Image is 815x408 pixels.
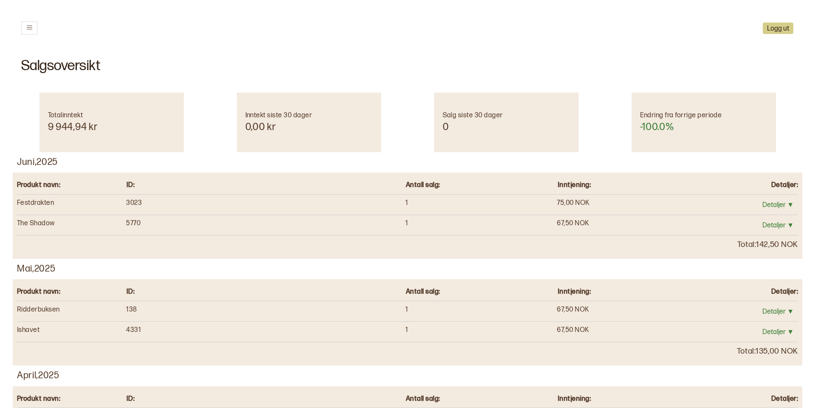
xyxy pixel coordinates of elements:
div: Festdrakten [17,199,126,210]
div: Ridderbuksen [17,306,126,317]
div: 1 [405,326,514,337]
div: Produkt navn: [17,288,126,297]
div: Detaljer: [689,181,798,190]
div: Inntekt siste 30 dager [245,111,312,120]
div: Inntjening: [558,288,667,297]
div: 67,50 NOK [557,306,666,317]
div: 3023 [126,199,235,210]
div: Detaljer: [689,395,798,404]
button: Detaljer ▼ [688,306,798,317]
div: 75,00 NOK [557,199,666,210]
div: Total: 135,00 NOK [737,342,798,361]
div: 138 [126,306,235,317]
div: 67,50 NOK [557,219,666,231]
div: Total: 142,50 NOK [737,235,798,255]
div: 1 [405,199,514,210]
div: Detaljer: [689,288,798,297]
div: -100.0 % [640,120,674,133]
div: ID: [126,288,236,297]
div: Juni , 2025 [13,152,802,173]
div: 67,50 NOK [557,326,666,337]
div: 1 [405,219,514,231]
div: Produkt navn: [17,181,126,190]
div: Inntjening: [558,181,667,190]
button: Logg ut [763,23,793,34]
div: Antall salg: [406,181,515,190]
div: 5770 [126,219,235,231]
div: 0,00 kr [245,120,276,133]
div: 0 [443,120,449,133]
div: Endring fra forrige periode [640,111,722,120]
div: ID: [126,181,236,190]
div: ID: [126,395,236,404]
h1: Salgsoversikt [13,53,802,79]
div: Antall salg: [406,288,515,297]
div: Mai , 2025 [13,259,802,280]
div: 9 944,94 kr [48,120,98,133]
button: Detaljer ▼ [688,199,798,210]
div: 4331 [126,326,235,337]
div: Totalinntekt [48,111,83,120]
div: The Shadow [17,219,126,231]
div: Produkt navn: [17,395,126,404]
button: Detaljer ▼ [688,326,798,337]
button: Detaljer ▼ [688,219,798,231]
div: Antall salg: [406,395,515,404]
div: Inntjening: [558,395,667,404]
div: Salg siste 30 dager [443,111,503,120]
div: Ishavet [17,326,126,337]
div: April , 2025 [13,365,802,386]
div: 1 [405,306,514,317]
